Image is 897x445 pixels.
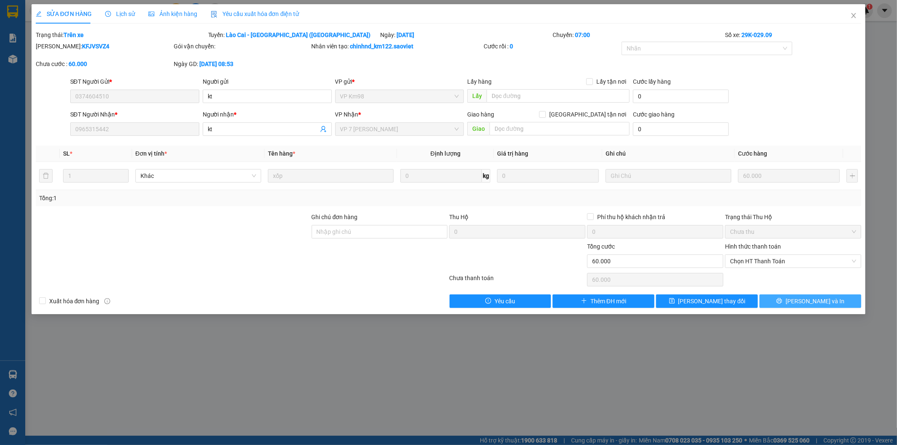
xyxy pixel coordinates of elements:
span: Chọn HT Thanh Toán [730,255,856,268]
button: printer[PERSON_NAME] và In [759,294,861,308]
span: Thêm ĐH mới [590,297,626,306]
span: Giá trị hàng [497,150,528,157]
div: Nhân viên tạo: [312,42,482,51]
div: Người nhận [203,110,332,119]
span: Định lượng [431,150,460,157]
span: Đơn vị tính [135,150,167,157]
input: Dọc đường [487,89,630,103]
b: Trên xe [64,32,84,38]
span: Lấy hàng [467,78,492,85]
button: exclamation-circleYêu cầu [450,294,551,308]
span: kg [482,169,490,183]
span: printer [776,298,782,305]
div: Tuyến: [207,30,380,40]
input: Cước lấy hàng [633,90,729,103]
input: 0 [738,169,840,183]
button: save[PERSON_NAME] thay đổi [656,294,758,308]
span: VP Nhận [335,111,359,118]
span: Yêu cầu [495,297,515,306]
div: [PERSON_NAME]: [36,42,172,51]
span: [PERSON_NAME] và In [786,297,844,306]
span: Chưa thu [730,225,856,238]
button: plus [847,169,858,183]
input: Dọc đường [490,122,630,135]
span: user-add [320,126,327,132]
div: Chưa thanh toán [449,273,587,288]
input: VD: Bàn, Ghế [268,169,394,183]
input: Cước giao hàng [633,122,729,136]
th: Ghi chú [602,146,735,162]
div: Số xe: [724,30,862,40]
button: delete [39,169,53,183]
span: VP Km98 [340,90,459,103]
b: Lào Cai - [GEOGRAPHIC_DATA] ([GEOGRAPHIC_DATA]) [226,32,371,38]
b: 07:00 [575,32,590,38]
b: 60.000 [69,61,87,67]
span: SL [63,150,70,157]
span: Ảnh kiện hàng [148,11,197,17]
label: Ghi chú đơn hàng [312,214,358,220]
span: close [850,12,857,19]
input: 0 [497,169,599,183]
div: Trạng thái: [35,30,207,40]
span: Cước hàng [738,150,767,157]
span: plus [581,298,587,305]
div: SĐT Người Gửi [70,77,199,86]
span: edit [36,11,42,17]
div: Ngày: [380,30,552,40]
span: VP 7 Phạm Văn Đồng [340,123,459,135]
span: Lấy [467,89,487,103]
img: icon [211,11,217,18]
b: KFJVSVZ4 [82,43,109,50]
div: VP gửi [335,77,464,86]
button: Close [842,4,865,28]
span: clock-circle [105,11,111,17]
span: Lấy tận nơi [593,77,630,86]
b: chinhnd_km122.saoviet [350,43,414,50]
div: Tổng: 1 [39,193,346,203]
span: [PERSON_NAME] thay đổi [678,297,746,306]
span: [GEOGRAPHIC_DATA] tận nơi [546,110,630,119]
label: Cước giao hàng [633,111,675,118]
span: Khác [140,170,256,182]
span: Phí thu hộ khách nhận trả [594,212,669,222]
b: [DATE] 08:53 [199,61,233,67]
b: 29K-029.09 [741,32,772,38]
div: Trạng thái Thu Hộ [725,212,861,222]
span: Yêu cầu xuất hóa đơn điện tử [211,11,299,17]
span: Giao hàng [467,111,494,118]
span: exclamation-circle [485,298,491,305]
input: Ghi Chú [606,169,731,183]
div: Chuyến: [552,30,724,40]
div: Cước rồi : [484,42,620,51]
input: Ghi chú đơn hàng [312,225,448,238]
b: [DATE] [397,32,415,38]
span: Lịch sử [105,11,135,17]
span: Thu Hộ [449,214,468,220]
div: Chưa cước : [36,59,172,69]
b: 0 [510,43,513,50]
div: Người gửi [203,77,332,86]
span: Tên hàng [268,150,295,157]
span: save [669,298,675,305]
label: Cước lấy hàng [633,78,671,85]
button: plusThêm ĐH mới [553,294,654,308]
span: Tổng cước [587,243,615,250]
span: picture [148,11,154,17]
div: Gói vận chuyển: [174,42,310,51]
span: SỬA ĐƠN HÀNG [36,11,92,17]
span: Giao [467,122,490,135]
label: Hình thức thanh toán [725,243,781,250]
span: Xuất hóa đơn hàng [46,297,103,306]
span: info-circle [104,298,110,304]
div: Ngày GD: [174,59,310,69]
div: SĐT Người Nhận [70,110,199,119]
